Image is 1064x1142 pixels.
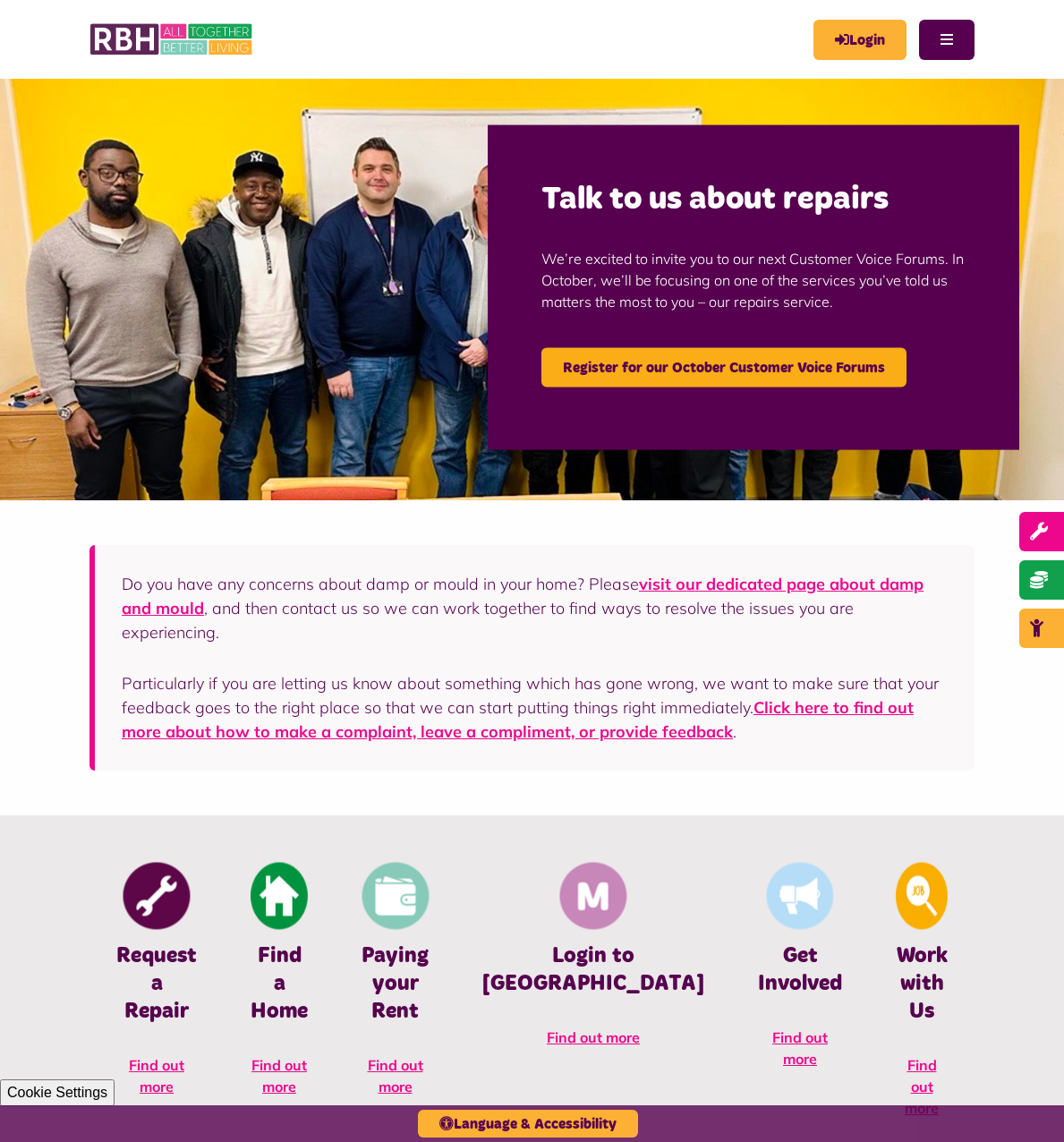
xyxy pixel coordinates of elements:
[122,697,914,742] a: Click here to find out more about how to make a complaint, leave a compliment, or provide feedback
[418,1110,638,1138] button: Language & Accessibility
[122,574,924,618] a: visit our dedicated page about damp and mould
[362,862,429,929] img: Pay Rent
[122,572,948,644] p: Do you have any concerns about damp or mould in your home? Please , and then contact us so we can...
[251,1056,307,1095] span: Find out more
[919,20,975,60] button: Navigation
[541,221,966,339] p: We’re excited to invite you to our next Customer Voice Forums. In October, we’ll be focusing on o...
[89,18,255,61] img: RBH
[758,942,842,998] h4: Get Involved
[813,20,907,60] a: MyRBH
[89,860,224,1115] a: Report Repair Request a Repair Find out more
[116,942,197,1027] h4: Request a Repair
[869,860,975,1137] a: Looking For A Job Work with Us Find out more
[368,1056,423,1095] span: Find out more
[251,942,308,1027] h4: Find a Home
[896,862,948,929] img: Looking For A Job
[482,942,704,998] h4: Login to [GEOGRAPHIC_DATA]
[123,862,191,929] img: Report Repair
[129,1056,184,1095] span: Find out more
[772,1028,828,1068] span: Find out more
[335,860,455,1115] a: Pay Rent Paying your Rent Find out more
[767,862,834,929] img: Get Involved
[896,942,948,1027] h4: Work with Us
[541,179,966,221] h2: Talk to us about repairs
[905,1056,939,1117] span: Find out more
[224,860,335,1115] a: Find A Home Find a Home Find out more
[731,860,869,1087] a: Get Involved Get Involved Find out more
[362,942,429,1027] h4: Paying your Rent
[251,862,308,929] img: Find A Home
[560,862,627,929] img: Membership And Mutuality
[122,671,948,744] p: Particularly if you are letting us know about something which has gone wrong, we want to make sur...
[547,1028,640,1046] span: Find out more
[541,348,907,388] a: Register for our October Customer Voice Forums
[455,860,731,1066] a: Membership And Mutuality Login to [GEOGRAPHIC_DATA] Find out more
